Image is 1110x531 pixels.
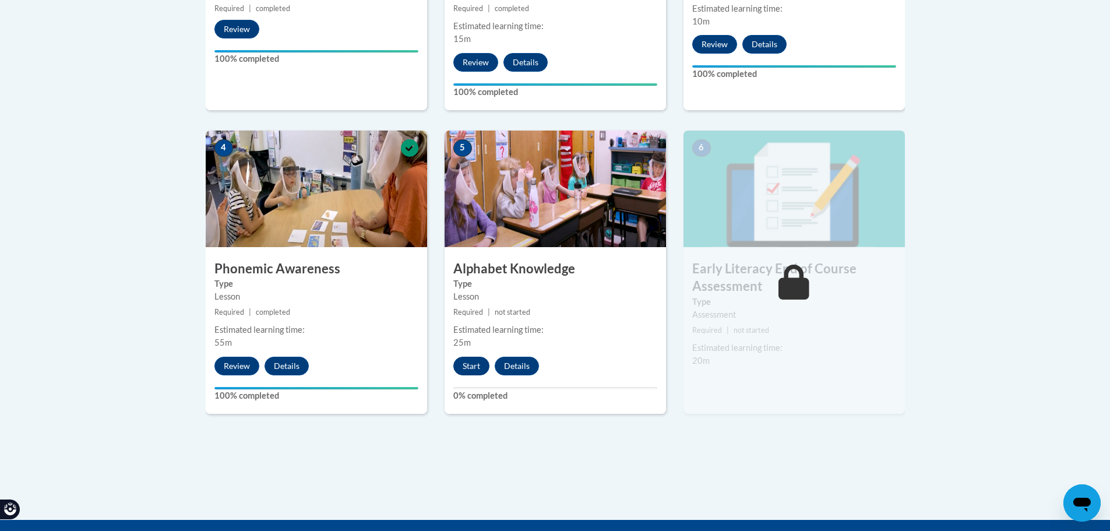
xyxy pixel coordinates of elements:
[445,260,666,278] h3: Alphabet Knowledge
[453,277,657,290] label: Type
[265,357,309,375] button: Details
[692,308,896,321] div: Assessment
[453,53,498,72] button: Review
[453,308,483,317] span: Required
[206,131,427,247] img: Course Image
[214,357,259,375] button: Review
[214,52,418,65] label: 100% completed
[249,4,251,13] span: |
[683,260,905,296] h3: Early Literacy End of Course Assessment
[453,337,471,347] span: 25m
[214,387,418,389] div: Your progress
[453,357,489,375] button: Start
[214,337,232,347] span: 55m
[683,131,905,247] img: Course Image
[692,2,896,15] div: Estimated learning time:
[1063,484,1101,522] iframe: Button to launch messaging window, conversation in progress
[692,139,711,157] span: 6
[214,4,244,13] span: Required
[734,326,769,335] span: not started
[453,4,483,13] span: Required
[453,290,657,303] div: Lesson
[214,323,418,336] div: Estimated learning time:
[256,4,290,13] span: completed
[214,20,259,38] button: Review
[453,389,657,402] label: 0% completed
[249,308,251,317] span: |
[206,260,427,278] h3: Phonemic Awareness
[214,389,418,402] label: 100% completed
[256,308,290,317] span: completed
[453,86,657,99] label: 100% completed
[214,308,244,317] span: Required
[503,53,548,72] button: Details
[453,20,657,33] div: Estimated learning time:
[214,50,418,52] div: Your progress
[495,357,539,375] button: Details
[488,4,490,13] span: |
[453,83,657,86] div: Your progress
[692,342,896,354] div: Estimated learning time:
[692,35,737,54] button: Review
[495,4,529,13] span: completed
[214,139,233,157] span: 4
[453,139,472,157] span: 5
[214,290,418,303] div: Lesson
[214,277,418,290] label: Type
[692,296,896,308] label: Type
[495,308,530,317] span: not started
[445,131,666,247] img: Course Image
[488,308,490,317] span: |
[742,35,787,54] button: Details
[453,34,471,44] span: 15m
[692,68,896,80] label: 100% completed
[692,16,710,26] span: 10m
[727,326,729,335] span: |
[692,65,896,68] div: Your progress
[692,356,710,365] span: 20m
[453,323,657,336] div: Estimated learning time:
[692,326,722,335] span: Required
